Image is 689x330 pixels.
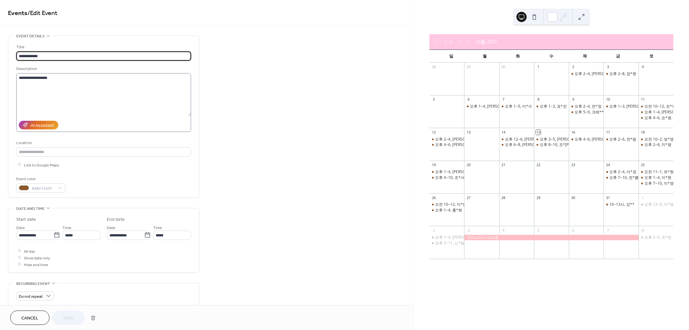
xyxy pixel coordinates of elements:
[434,50,468,63] div: 일
[641,97,645,102] div: 11
[470,104,523,109] div: 오후 1~4, [PERSON_NAME]*규
[505,137,560,142] div: 오후 12~6, [PERSON_NAME]*민
[569,71,604,77] div: 오후 2~4, 박*우
[431,97,436,102] div: 5
[609,104,663,109] div: 오후 1~3, [PERSON_NAME]*태
[540,142,595,148] div: 오후 8~10, 조*[PERSON_NAME]
[605,228,610,233] div: 7
[429,202,464,207] div: 오전 10~12, 이*범
[16,216,36,223] div: Start date
[571,163,575,167] div: 23
[536,130,541,134] div: 15
[429,235,464,240] div: 오후 1~4, 김*진
[635,50,668,63] div: 토
[21,315,38,322] span: Cancel
[536,97,541,102] div: 8
[534,104,569,109] div: 오후 1~3, 표*진
[475,38,497,46] div: 10월 2025
[501,163,506,167] div: 21
[639,181,673,186] div: 오후 7~10, 이*영
[431,163,436,167] div: 19
[644,137,674,142] div: 오전 10~2, 정*영
[10,311,49,325] button: Cancel
[604,137,638,142] div: 오후 2~6, 전*림
[536,195,541,200] div: 29
[505,104,532,109] div: 오후 1~5, 이*수
[466,163,471,167] div: 20
[639,202,673,207] div: 오후 12~5, 이*영
[571,97,575,102] div: 9
[644,181,674,186] div: 오후 7~10, 이*영
[644,202,674,207] div: 오후 12~5, 이*영
[639,115,673,121] div: 오후 4~6, 손*원
[16,224,25,231] span: Date
[505,142,558,148] div: 오후 6~8, [PERSON_NAME]*솜
[429,142,464,148] div: 오후 4~6, 김*채
[609,175,639,180] div: 오후 7~10, 전*쁨
[499,104,534,109] div: 오후 1~5, 이*수
[569,137,604,142] div: 오후 4~6, 김*석
[19,293,43,300] span: Do not repeat
[501,65,506,69] div: 30
[639,169,673,175] div: 오전 11~1, 유*현
[609,71,636,77] div: 오후 2~8, 장*현
[639,110,673,115] div: 오후 1~4, 김*연
[571,65,575,69] div: 2
[153,224,162,231] span: Time
[435,202,467,207] div: 오전 10~12, 이*범
[431,195,436,200] div: 26
[435,137,488,142] div: 오후 2~4, [PERSON_NAME]*채
[464,104,499,109] div: 오후 1~4, 김*규
[569,104,604,109] div: 오후 2~4, 전*정
[27,7,57,19] span: / Edit Event
[604,104,638,109] div: 오후 1~3, 최*태
[571,195,575,200] div: 30
[429,241,464,246] div: 오후 5~11, 신*림
[574,137,628,142] div: 오후 4~6, [PERSON_NAME]*석
[644,235,671,240] div: 오후 2~5, 조*빈
[16,280,50,287] span: Recurring event
[435,169,488,175] div: 오후 1~4, [PERSON_NAME]*혁
[639,104,673,109] div: 오전 10~12, 조*현
[499,142,534,148] div: 오후 6~8, 최*솜
[435,235,488,240] div: 오후 1~4, [PERSON_NAME]*진
[644,175,671,180] div: 오후 1~4, 이*현
[609,137,636,142] div: 오후 2~6, 전*림
[431,130,436,134] div: 12
[574,71,628,77] div: 오후 2~4, [PERSON_NAME]*우
[639,235,673,240] div: 오후 2~5, 조*빈
[466,228,471,233] div: 3
[24,261,48,268] span: Hide end time
[16,140,190,146] div: Location
[466,65,471,69] div: 29
[16,33,45,40] span: Event details
[429,137,464,142] div: 오후 2~4, 김*채
[605,130,610,134] div: 17
[534,137,569,142] div: 오후 3~5, 최*형
[466,130,471,134] div: 13
[605,65,610,69] div: 3
[429,208,464,213] div: 오후 1~4, 홍*희
[604,202,638,207] div: 10~13시, 강**
[429,169,464,175] div: 오후 1~4, 김*혁
[639,137,673,142] div: 오전 10~2, 정*영
[604,71,638,77] div: 오후 2~8, 장*현
[435,175,464,180] div: 오후 4~10, 조*서
[466,97,471,102] div: 6
[644,169,674,175] div: 오전 11~1, 유*현
[464,235,638,240] div: 크리스마스 리뉴얼
[19,121,58,129] button: AI Assistant
[641,195,645,200] div: 1
[639,175,673,180] div: 오후 1~4, 이*현
[609,169,636,175] div: 오후 2~4, 이*경
[536,65,541,69] div: 1
[536,163,541,167] div: 22
[24,255,50,261] span: Show date only
[24,162,59,168] span: Link to Google Maps
[24,248,35,255] span: All day
[602,50,635,63] div: 금
[641,228,645,233] div: 8
[609,202,634,207] div: 10~13시, 강**
[435,208,462,213] div: 오후 1~4, 홍*희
